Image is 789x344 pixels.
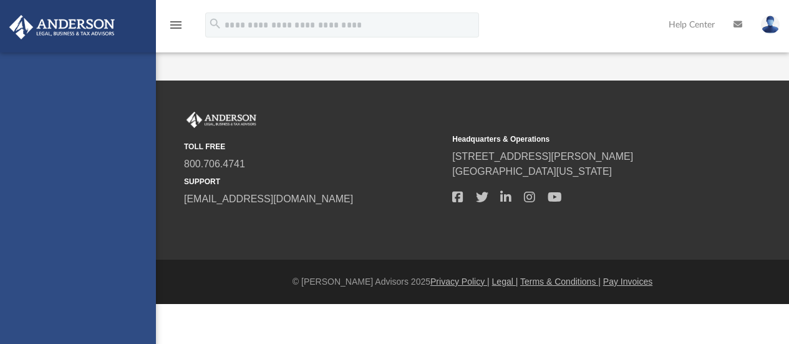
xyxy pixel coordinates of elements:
a: [STREET_ADDRESS][PERSON_NAME] [452,151,633,162]
small: SUPPORT [184,176,443,187]
i: search [208,17,222,31]
a: Terms & Conditions | [520,277,601,287]
img: Anderson Advisors Platinum Portal [6,15,119,39]
a: Pay Invoices [603,277,652,287]
small: Headquarters & Operations [452,134,712,145]
a: Legal | [492,277,518,287]
a: menu [168,24,183,32]
small: TOLL FREE [184,141,443,152]
i: menu [168,17,183,32]
a: [GEOGRAPHIC_DATA][US_STATE] [452,166,612,177]
img: Anderson Advisors Platinum Portal [184,112,259,128]
img: User Pic [761,16,780,34]
a: Privacy Policy | [430,277,490,287]
a: 800.706.4741 [184,159,245,169]
a: [EMAIL_ADDRESS][DOMAIN_NAME] [184,194,353,204]
div: © [PERSON_NAME] Advisors 2025 [156,275,789,288]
